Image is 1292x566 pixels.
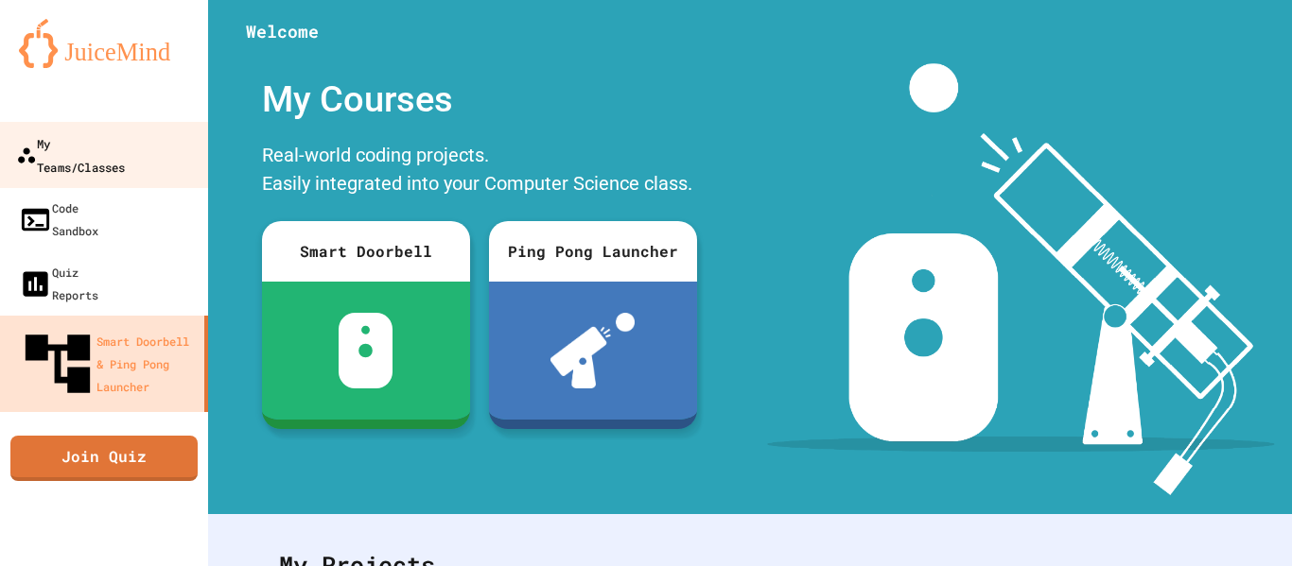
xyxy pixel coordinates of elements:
[19,325,197,403] div: Smart Doorbell & Ping Pong Launcher
[19,261,98,306] div: Quiz Reports
[253,63,707,136] div: My Courses
[767,63,1274,495] img: banner-image-my-projects.png
[16,131,125,178] div: My Teams/Classes
[550,313,635,388] img: ppl-with-ball.png
[253,136,707,207] div: Real-world coding projects. Easily integrated into your Computer Science class.
[19,19,189,68] img: logo-orange.svg
[262,221,470,282] div: Smart Doorbell
[339,313,393,388] img: sdb-white.svg
[489,221,697,282] div: Ping Pong Launcher
[10,436,198,481] a: Join Quiz
[19,197,98,242] div: Code Sandbox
